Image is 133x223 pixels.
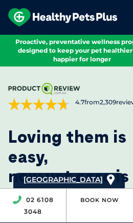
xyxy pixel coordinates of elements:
[8,8,117,27] img: hpp-logo
[75,98,84,106] strong: 4.7
[12,195,21,204] img: location_phone.svg
[24,175,103,184] span: [GEOGRAPHIC_DATA]
[80,196,119,204] a: Book Now
[8,98,70,110] div: 4.7 out of 5 stars
[24,173,103,187] a: [GEOGRAPHIC_DATA]
[24,196,54,215] a: 02 6108 3048
[107,174,115,186] img: location_pin.svg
